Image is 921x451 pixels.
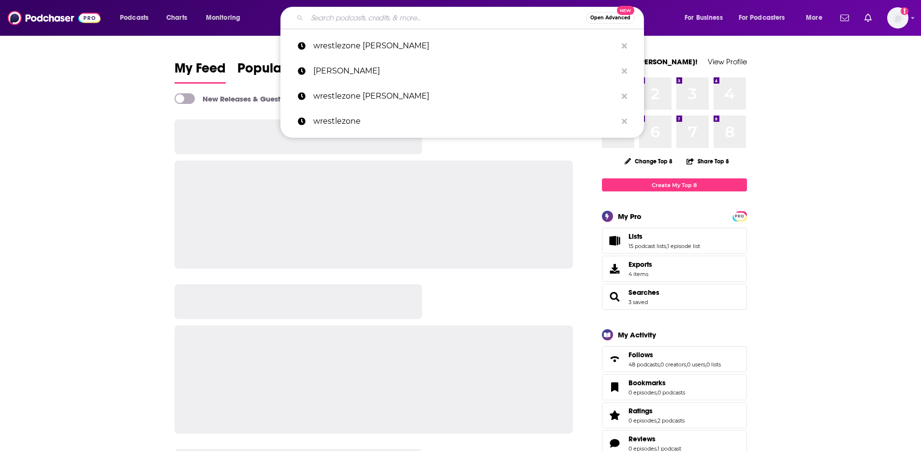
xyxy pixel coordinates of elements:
[629,407,653,415] span: Ratings
[605,352,625,366] a: Follows
[660,361,686,368] a: 0 creators
[732,10,799,26] button: open menu
[237,60,320,84] a: Popular Feed
[687,361,705,368] a: 0 users
[206,11,240,25] span: Monitoring
[629,378,685,387] a: Bookmarks
[658,389,685,396] a: 0 podcasts
[629,260,652,269] span: Exports
[629,243,666,249] a: 15 podcast lists
[629,350,721,359] a: Follows
[629,271,652,277] span: 4 items
[280,109,644,134] a: wrestlezone
[629,361,659,368] a: 48 podcasts
[605,290,625,304] a: Searches
[629,435,656,443] span: Reviews
[708,57,747,66] a: View Profile
[836,10,853,26] a: Show notifications dropdown
[166,11,187,25] span: Charts
[678,10,735,26] button: open menu
[887,7,908,29] span: Logged in as heidiv
[629,232,643,241] span: Lists
[887,7,908,29] img: User Profile
[605,262,625,276] span: Exports
[657,417,658,424] span: ,
[734,213,746,220] span: PRO
[618,330,656,339] div: My Activity
[586,12,635,24] button: Open AdvancedNew
[605,380,625,394] a: Bookmarks
[686,361,687,368] span: ,
[686,152,730,171] button: Share Top 8
[629,378,666,387] span: Bookmarks
[590,15,630,20] span: Open Advanced
[313,109,617,134] p: wrestlezone
[280,33,644,58] a: wrestlezone [PERSON_NAME]
[734,212,746,219] a: PRO
[602,402,747,428] span: Ratings
[605,234,625,247] a: Lists
[658,417,685,424] a: 2 podcasts
[175,60,226,84] a: My Feed
[629,288,659,297] a: Searches
[629,232,700,241] a: Lists
[618,212,642,221] div: My Pro
[629,407,685,415] a: Ratings
[290,7,653,29] div: Search podcasts, credits, & more...
[861,10,876,26] a: Show notifications dropdown
[629,299,648,306] a: 3 saved
[237,60,320,82] span: Popular Feed
[739,11,785,25] span: For Podcasters
[619,155,679,167] button: Change Top 8
[120,11,148,25] span: Podcasts
[901,7,908,15] svg: Add a profile image
[629,435,681,443] a: Reviews
[667,243,700,249] a: 1 episode list
[629,350,653,359] span: Follows
[629,389,657,396] a: 0 episodes
[705,361,706,368] span: ,
[313,33,617,58] p: wrestlezone ella jay
[666,243,667,249] span: ,
[175,60,226,82] span: My Feed
[806,11,822,25] span: More
[659,361,660,368] span: ,
[602,178,747,191] a: Create My Top 8
[602,284,747,310] span: Searches
[313,84,617,109] p: wrestlezone denise winkelman
[629,417,657,424] a: 0 episodes
[113,10,161,26] button: open menu
[307,10,586,26] input: Search podcasts, credits, & more...
[605,436,625,450] a: Reviews
[160,10,193,26] a: Charts
[602,228,747,254] span: Lists
[313,58,617,84] p: ella jay
[175,93,302,104] a: New Releases & Guests Only
[799,10,834,26] button: open menu
[280,84,644,109] a: wrestlezone [PERSON_NAME]
[8,9,101,27] img: Podchaser - Follow, Share and Rate Podcasts
[602,256,747,282] a: Exports
[605,408,625,422] a: Ratings
[602,346,747,372] span: Follows
[602,374,747,400] span: Bookmarks
[887,7,908,29] button: Show profile menu
[617,6,634,15] span: New
[199,10,253,26] button: open menu
[685,11,723,25] span: For Business
[602,57,698,66] a: Welcome [PERSON_NAME]!
[706,361,721,368] a: 0 lists
[280,58,644,84] a: [PERSON_NAME]
[657,389,658,396] span: ,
